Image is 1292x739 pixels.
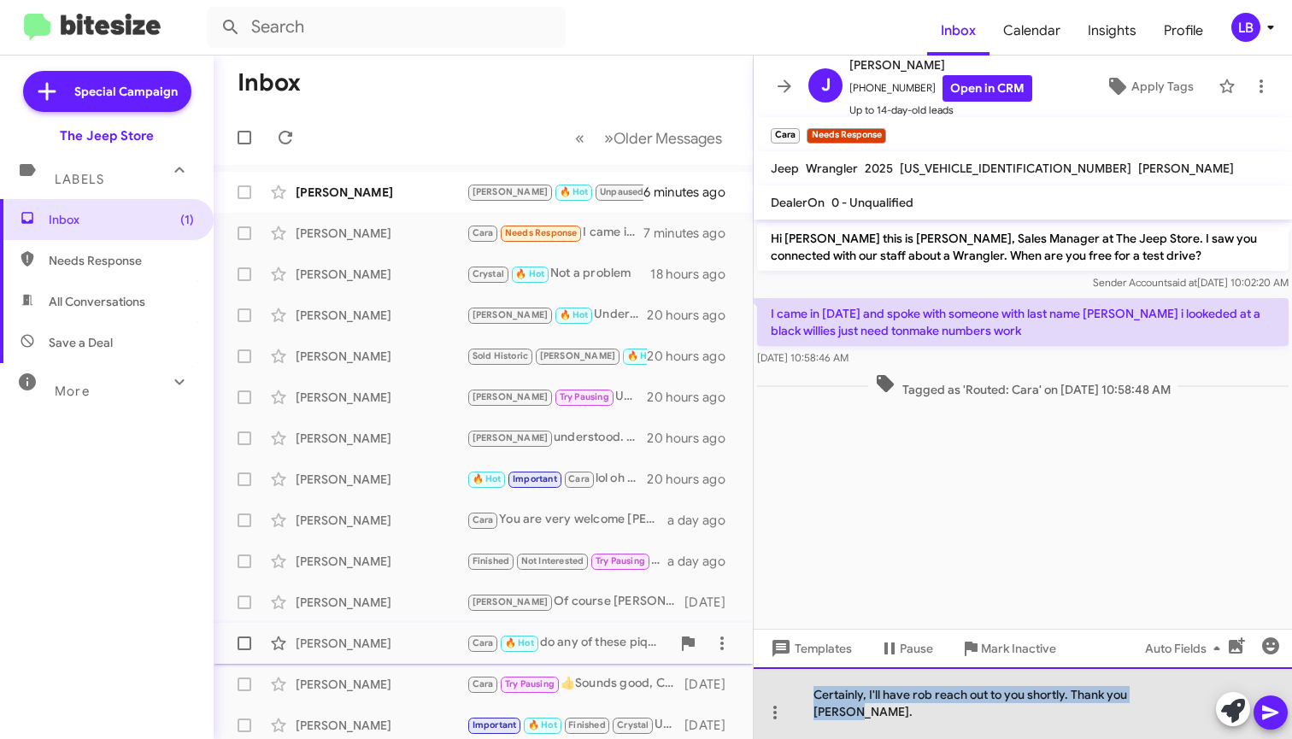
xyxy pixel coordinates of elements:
[900,161,1131,176] span: [US_VEHICLE_IDENTIFICATION_NUMBER]
[296,307,467,324] div: [PERSON_NAME]
[990,6,1074,56] a: Calendar
[296,717,467,734] div: [PERSON_NAME]
[594,120,732,155] button: Next
[55,384,90,399] span: More
[1074,6,1150,56] span: Insights
[23,71,191,112] a: Special Campaign
[849,75,1032,102] span: [PHONE_NUMBER]
[55,172,104,187] span: Labels
[49,211,194,228] span: Inbox
[981,633,1056,664] span: Mark Inactive
[473,473,502,484] span: 🔥 Hot
[296,676,467,693] div: [PERSON_NAME]
[49,252,194,269] span: Needs Response
[560,186,589,197] span: 🔥 Hot
[1131,633,1241,664] button: Auto Fields
[521,555,584,566] span: Not Interested
[60,127,154,144] div: The Jeep Store
[296,635,467,652] div: [PERSON_NAME]
[505,227,578,238] span: Needs Response
[296,184,467,201] div: [PERSON_NAME]
[560,391,609,402] span: Try Pausing
[467,551,667,571] div: Sounds Good! we are open 9-6 [DATE] when you have a time that works best you can let me know here...
[467,715,684,735] div: Understood thank you for the upsate!
[865,161,893,176] span: 2025
[296,348,467,365] div: [PERSON_NAME]
[296,471,467,488] div: [PERSON_NAME]
[868,373,1177,398] span: Tagged as 'Routed: Cara' on [DATE] 10:58:48 AM
[771,161,799,176] span: Jeep
[473,186,549,197] span: [PERSON_NAME]
[296,430,467,447] div: [PERSON_NAME]
[540,350,616,361] span: [PERSON_NAME]
[757,223,1289,271] p: Hi [PERSON_NAME] this is [PERSON_NAME], Sales Manager at The Jeep Store. I saw you connected with...
[667,512,739,529] div: a day ago
[643,184,739,201] div: 6 minutes ago
[627,350,656,361] span: 🔥 Hot
[467,223,643,243] div: I came in [DATE] and spoke with someone with last name [PERSON_NAME] i lookeded at a black willie...
[821,72,831,99] span: J
[49,334,113,351] span: Save a Deal
[565,120,595,155] button: Previous
[849,55,1032,75] span: [PERSON_NAME]
[771,128,800,144] small: Cara
[604,127,614,149] span: »
[831,195,913,210] span: 0 - Unqualified
[927,6,990,56] span: Inbox
[575,127,584,149] span: «
[296,594,467,611] div: [PERSON_NAME]
[74,83,178,100] span: Special Campaign
[473,555,510,566] span: Finished
[467,428,647,448] div: understood. Should anything change, please do not hesitate to reach me here directly. Thanks again
[1231,13,1260,42] div: LB
[467,182,643,202] div: Would [DATE] work?
[238,69,301,97] h1: Inbox
[1088,71,1210,102] button: Apply Tags
[467,592,684,612] div: Of course [PERSON_NAME]. see below [URL][DOMAIN_NAME]
[467,387,647,407] div: Understood [PERSON_NAME]. That would be the Durango. Not available yet but as soon as we have one...
[560,309,589,320] span: 🔥 Hot
[473,678,494,689] span: Cara
[473,432,549,443] span: [PERSON_NAME]
[1167,276,1197,289] span: said at
[757,298,1289,346] p: I came in [DATE] and spoke with someone with last name [PERSON_NAME] i lookeded at a black willie...
[1138,161,1234,176] span: [PERSON_NAME]
[771,195,825,210] span: DealerOn
[767,633,852,664] span: Templates
[49,293,145,310] span: All Conversations
[1150,6,1217,56] span: Profile
[467,674,684,694] div: 👍Sounds good, Chat soon
[473,596,549,607] span: [PERSON_NAME]
[866,633,947,664] button: Pause
[600,186,644,197] span: Unpaused
[754,633,866,664] button: Templates
[473,514,494,525] span: Cara
[617,719,649,730] span: Crystal
[473,719,517,730] span: Important
[296,389,467,406] div: [PERSON_NAME]
[1131,71,1194,102] span: Apply Tags
[849,102,1032,119] span: Up to 14-day-old leads
[647,389,739,406] div: 20 hours ago
[806,161,858,176] span: Wrangler
[947,633,1070,664] button: Mark Inactive
[684,594,739,611] div: [DATE]
[467,346,647,366] div: Understood [PERSON_NAME]. Thank you for the update. We are available Mon-Fr: 9-8 and Sat9-6. when...
[1145,633,1227,664] span: Auto Fields
[596,555,645,566] span: Try Pausing
[757,351,849,364] span: [DATE] 10:58:46 AM
[473,637,494,648] span: Cara
[647,471,739,488] div: 20 hours ago
[684,676,739,693] div: [DATE]
[667,553,739,570] div: a day ago
[647,430,739,447] div: 20 hours ago
[566,120,732,155] nav: Page navigation example
[473,309,549,320] span: [PERSON_NAME]
[647,307,739,324] div: 20 hours ago
[1217,13,1273,42] button: LB
[296,512,467,529] div: [PERSON_NAME]
[207,7,566,48] input: Search
[807,128,885,144] small: Needs Response
[467,264,650,284] div: Not a problem
[650,266,739,283] div: 18 hours ago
